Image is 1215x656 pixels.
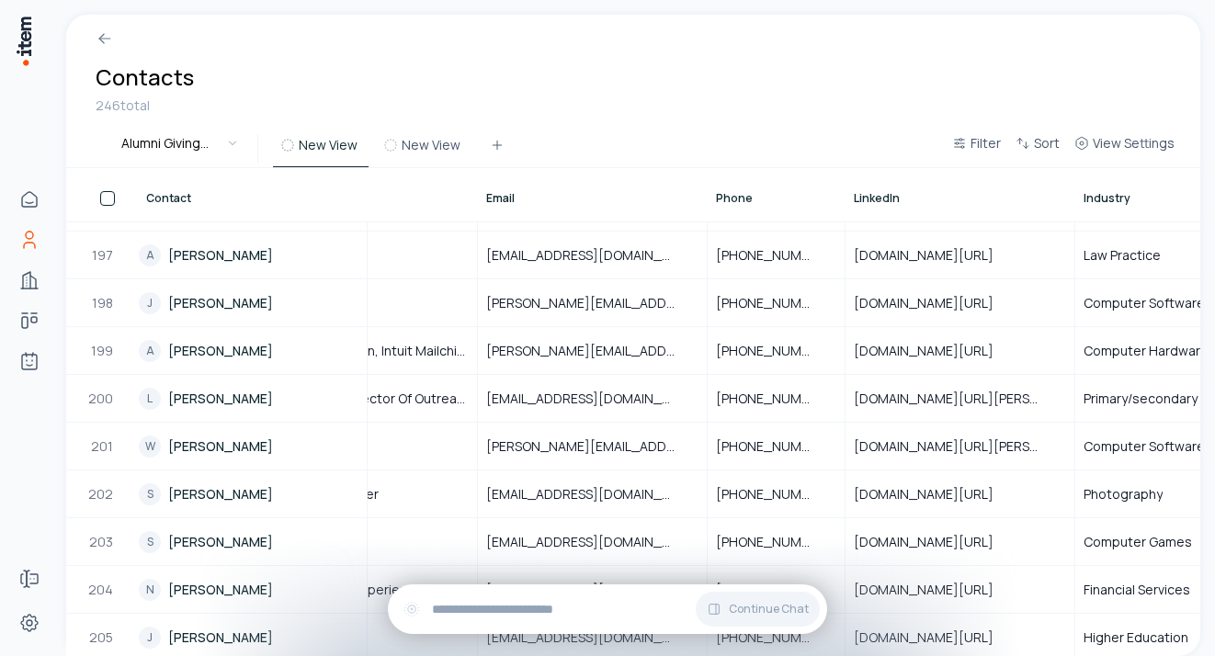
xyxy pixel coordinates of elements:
[854,246,1016,265] span: [DOMAIN_NAME][URL]
[1034,134,1060,153] span: Sort
[11,302,48,339] a: deals
[11,560,48,597] a: Forms
[273,134,369,167] button: New View
[139,424,366,469] a: W[PERSON_NAME]
[716,390,836,408] span: [PHONE_NUMBER]
[1093,134,1175,153] span: View Settings
[486,533,698,551] span: [EMAIL_ADDRESS][DOMAIN_NAME]
[1084,294,1205,312] span: Computer Software
[486,294,698,312] span: [PERSON_NAME][EMAIL_ADDRESS][DOMAIN_NAME]
[854,485,1016,503] span: [DOMAIN_NAME][URL]
[139,388,161,410] div: L
[88,390,115,408] span: 200
[139,376,366,421] a: L[PERSON_NAME]
[1084,246,1161,265] span: Law Practice
[139,531,161,553] div: S
[139,519,366,564] a: S[PERSON_NAME]
[388,584,827,634] div: Continue Chat
[854,294,1016,312] span: [DOMAIN_NAME][URL]
[716,294,836,312] span: [PHONE_NUMBER]
[486,581,698,599] span: [EMAIL_ADDRESS][DOMAIN_NAME]
[854,437,1066,456] span: [DOMAIN_NAME][URL][PERSON_NAME]
[696,592,820,627] button: Continue Chat
[89,533,115,551] span: 203
[1084,533,1192,551] span: Computer Games
[854,342,1016,360] span: [DOMAIN_NAME][URL]
[146,191,191,206] span: Contact
[139,483,161,505] div: S
[486,437,698,456] span: [PERSON_NAME][EMAIL_ADDRESS][DOMAIN_NAME]
[139,435,161,458] div: W
[1084,342,1209,360] span: Computer Hardware
[139,232,366,277] a: A[PERSON_NAME]
[945,132,1008,165] button: Filter
[11,221,48,258] a: Contacts
[89,628,115,647] span: 205
[376,134,471,167] button: New View
[139,340,161,362] div: A
[716,485,836,503] span: [PHONE_NUMBER]
[486,628,698,647] span: [EMAIL_ADDRESS][DOMAIN_NAME]
[1067,132,1182,165] button: View Settings
[486,246,698,265] span: [EMAIL_ADDRESS][DOMAIN_NAME]
[11,181,48,218] a: Home
[854,581,1016,599] span: [DOMAIN_NAME][URL]
[971,134,1001,153] span: Filter
[92,294,115,312] span: 198
[486,485,698,503] span: [EMAIL_ADDRESS][DOMAIN_NAME]
[139,292,161,314] div: J
[854,191,900,206] span: LinkedIn
[139,471,366,516] a: S[PERSON_NAME]
[139,627,161,649] div: J
[88,485,115,503] span: 202
[1084,191,1130,206] span: Industry
[716,628,836,647] span: [PHONE_NUMBER]
[88,581,115,599] span: 204
[486,191,515,206] span: Email
[1084,628,1188,647] span: Higher Education
[486,390,698,408] span: [EMAIL_ADDRESS][DOMAIN_NAME]
[139,567,366,612] a: N[PERSON_NAME]
[96,62,194,92] h1: Contacts
[854,628,1016,647] span: [DOMAIN_NAME][URL]
[1008,132,1067,165] button: Sort
[716,246,836,265] span: [PHONE_NUMBER]
[139,280,366,325] a: J[PERSON_NAME]
[486,342,698,360] span: [PERSON_NAME][EMAIL_ADDRESS][DOMAIN_NAME]
[716,533,836,551] span: [PHONE_NUMBER]
[91,437,115,456] span: 201
[11,343,48,379] a: Agents
[92,246,115,265] span: 197
[716,191,753,206] span: Phone
[854,390,1066,408] span: [DOMAIN_NAME][URL][PERSON_NAME]
[716,437,836,456] span: [PHONE_NUMBER]
[96,96,194,116] div: 246 total
[1084,437,1205,456] span: Computer Software
[716,581,836,599] span: [PHONE_NUMBER]
[15,15,33,67] img: Item Brain Logo
[11,262,48,299] a: Companies
[1084,485,1163,503] span: Photography
[1084,581,1190,599] span: Financial Services
[139,579,161,601] div: N
[716,342,836,360] span: [PHONE_NUMBER]
[729,602,809,616] span: Continue Chat
[854,533,1016,551] span: [DOMAIN_NAME][URL]
[139,328,366,373] a: A[PERSON_NAME]
[91,342,115,360] span: 199
[139,244,161,266] div: A
[11,605,48,641] a: Settings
